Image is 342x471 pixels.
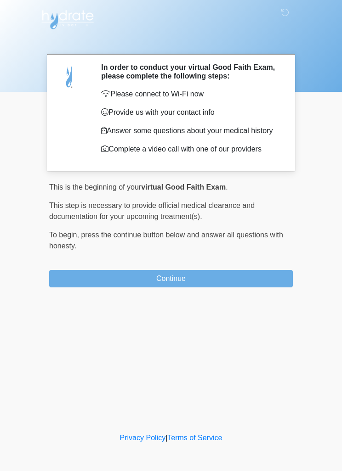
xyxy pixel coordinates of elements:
a: Terms of Service [167,434,222,442]
img: Agent Avatar [56,63,84,90]
span: . [226,183,228,191]
span: To begin, [49,231,81,239]
span: This step is necessary to provide official medical clearance and documentation for your upcoming ... [49,202,255,220]
span: This is the beginning of your [49,183,141,191]
a: Privacy Policy [120,434,166,442]
span: press the continue button below and answer all questions with honesty. [49,231,283,250]
p: Provide us with your contact info [101,107,279,118]
button: Continue [49,270,293,287]
strong: virtual Good Faith Exam [141,183,226,191]
p: Answer some questions about your medical history [101,125,279,136]
p: Complete a video call with one of our providers [101,144,279,155]
img: Hydrate IV Bar - Scottsdale Logo [40,7,95,30]
h2: In order to conduct your virtual Good Faith Exam, please complete the following steps: [101,63,279,80]
h1: ‎ ‎ ‎ [42,33,300,50]
p: Please connect to Wi-Fi now [101,89,279,100]
a: | [165,434,167,442]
